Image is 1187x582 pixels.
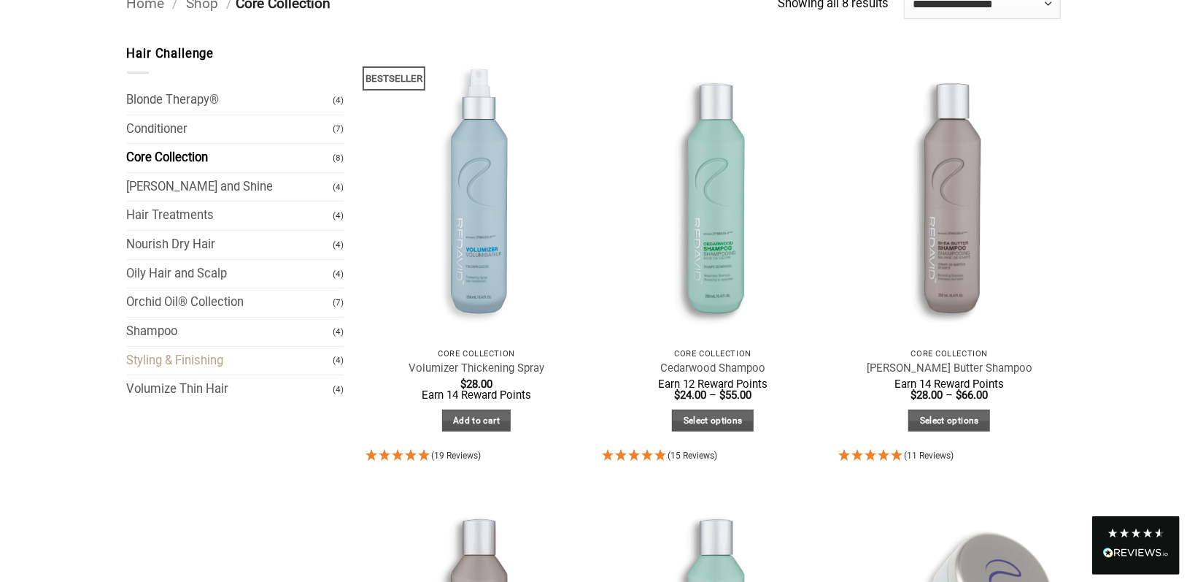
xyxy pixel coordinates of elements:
[867,361,1032,375] a: [PERSON_NAME] Butter Shampoo
[127,288,333,317] a: Orchid Oil® Collection
[602,447,824,467] div: 4.93 Stars - 15 Reviews
[333,261,344,287] span: (4)
[127,86,333,115] a: Blonde Therapy®
[333,203,344,229] span: (4)
[127,318,333,346] a: Shampoo
[127,260,333,288] a: Oily Hair and Scalp
[333,116,344,142] span: (7)
[127,115,333,144] a: Conditioner
[333,348,344,373] span: (4)
[333,319,344,345] span: (4)
[668,451,717,461] span: (15 Reviews)
[431,451,481,461] span: (19 Reviews)
[127,47,214,61] span: Hair Challenge
[333,88,344,113] span: (4)
[366,45,588,341] img: REDAVID Volumizer Thickening Spray - 1 1
[910,388,943,402] bdi: 28.00
[333,232,344,258] span: (4)
[1103,548,1169,558] img: REVIEWS.io
[719,388,751,402] bdi: 55.00
[609,349,817,359] p: Core Collection
[894,378,1004,391] span: Earn 14 Reward Points
[1107,527,1165,539] div: 4.8 Stars
[674,388,706,402] bdi: 24.00
[409,361,544,375] a: Volumizer Thickening Spray
[333,145,344,171] span: (8)
[719,388,725,402] span: $
[846,349,1053,359] p: Core Collection
[373,349,581,359] p: Core Collection
[460,378,466,391] span: $
[674,388,680,402] span: $
[838,45,1061,341] img: REDAVID Shea Butter Shampoo
[366,447,588,467] div: 4.95 Stars - 19 Reviews
[127,202,333,230] a: Hair Treatments
[956,388,962,402] span: $
[838,447,1061,467] div: 4.91 Stars - 11 Reviews
[127,173,333,202] a: [PERSON_NAME] and Shine
[956,388,988,402] bdi: 66.00
[127,347,333,375] a: Styling & Finishing
[908,410,990,432] a: Select options for “Shea Butter Shampoo”
[1103,545,1169,564] div: Read All Reviews
[460,378,492,391] bdi: 28.00
[946,388,953,402] span: –
[602,45,824,341] img: REDAVID Cedarwood Shampoo - 1
[910,388,916,402] span: $
[333,377,344,402] span: (4)
[127,375,333,404] a: Volumize Thin Hair
[904,451,954,461] span: (11 Reviews)
[422,388,531,402] span: Earn 14 Reward Points
[127,144,333,172] a: Core Collection
[1092,516,1180,575] div: Read All Reviews
[442,410,511,432] a: Add to cart: “Volumizer Thickening Spray”
[333,175,344,200] span: (4)
[709,388,716,402] span: –
[658,378,768,391] span: Earn 12 Reward Points
[672,410,754,432] a: Select options for “Cedarwood Shampoo”
[127,231,333,259] a: Nourish Dry Hair
[660,361,765,375] a: Cedarwood Shampoo
[333,290,344,315] span: (7)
